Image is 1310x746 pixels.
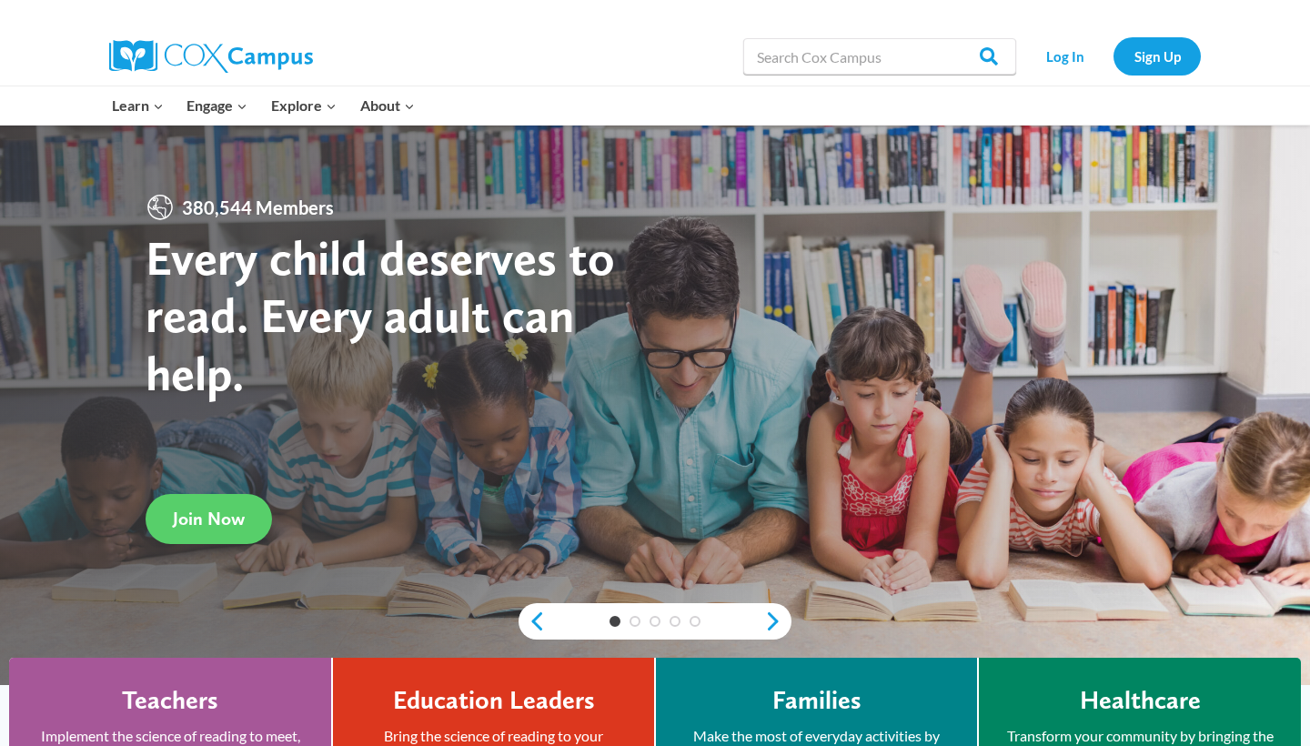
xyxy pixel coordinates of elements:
nav: Primary Navigation [100,86,426,125]
span: About [360,94,415,117]
div: content slider buttons [519,603,791,640]
span: Learn [112,94,164,117]
span: 380,544 Members [175,193,341,222]
a: next [764,610,791,632]
a: Join Now [146,494,272,544]
span: Engage [186,94,247,117]
span: Join Now [173,508,245,529]
img: Cox Campus [109,40,313,73]
a: 3 [650,616,660,627]
span: Explore [271,94,337,117]
h4: Healthcare [1080,685,1201,716]
a: 4 [670,616,680,627]
a: 1 [610,616,620,627]
h4: Education Leaders [393,685,595,716]
a: Sign Up [1113,37,1201,75]
h4: Teachers [122,685,218,716]
a: previous [519,610,546,632]
nav: Secondary Navigation [1025,37,1201,75]
input: Search Cox Campus [743,38,1016,75]
strong: Every child deserves to read. Every adult can help. [146,228,615,402]
a: 2 [630,616,640,627]
a: Log In [1025,37,1104,75]
h4: Families [772,685,862,716]
a: 5 [690,616,700,627]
